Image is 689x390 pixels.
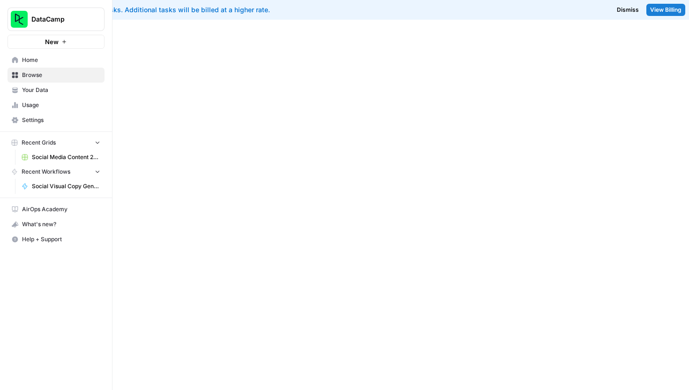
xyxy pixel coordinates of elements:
div: What's new? [8,217,104,231]
a: Settings [7,113,105,128]
button: New [7,35,105,49]
span: View Billing [650,6,682,14]
span: Settings [22,116,100,124]
div: You've used your included tasks. Additional tasks will be billed at a higher rate. [7,5,440,15]
button: Help + Support [7,232,105,247]
a: Home [7,53,105,68]
span: Recent Grids [22,138,56,147]
a: Social Media Content 2025 [17,150,105,165]
span: Dismiss [617,6,639,14]
a: Usage [7,98,105,113]
span: DataCamp [31,15,88,24]
img: DataCamp Logo [11,11,28,28]
button: Recent Grids [7,136,105,150]
span: Your Data [22,86,100,94]
span: Social Visual Copy Generator [32,182,100,191]
a: View Billing [646,4,685,16]
span: Usage [22,101,100,109]
button: Dismiss [613,4,643,16]
span: Social Media Content 2025 [32,153,100,161]
span: Recent Workflows [22,168,70,176]
button: What's new? [7,217,105,232]
button: Recent Workflows [7,165,105,179]
span: AirOps Academy [22,205,100,214]
a: AirOps Academy [7,202,105,217]
button: Workspace: DataCamp [7,8,105,31]
span: Help + Support [22,235,100,244]
span: New [45,37,59,46]
a: Social Visual Copy Generator [17,179,105,194]
span: Home [22,56,100,64]
a: Browse [7,68,105,83]
span: Browse [22,71,100,79]
a: Your Data [7,83,105,98]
